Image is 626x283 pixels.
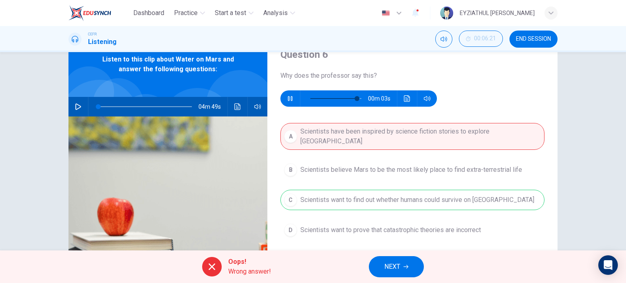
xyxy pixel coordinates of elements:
button: Start a test [212,6,257,20]
span: Start a test [215,8,246,18]
div: Mute [435,31,452,48]
img: Profile picture [440,7,453,20]
span: Practice [174,8,198,18]
span: END SESSION [516,36,551,42]
a: EduSynch logo [68,5,130,21]
span: 00m 03s [368,90,397,107]
img: en [381,10,391,16]
button: END SESSION [509,31,558,48]
span: 04m 49s [198,97,227,116]
span: Why does the professor say this? [280,71,544,81]
span: Listen to this clip about Water on Mars and answer the following questions: [95,55,241,74]
img: EduSynch logo [68,5,111,21]
span: CEFR [88,31,97,37]
span: Dashboard [133,8,164,18]
button: Practice [171,6,208,20]
span: Oops! [228,257,271,267]
div: Hide [459,31,503,48]
button: Click to see the audio transcription [401,90,414,107]
div: EYZIATHUL [PERSON_NAME] [460,8,535,18]
span: Analysis [263,8,288,18]
span: NEXT [384,261,400,272]
button: NEXT [369,256,424,277]
span: Wrong answer! [228,267,271,276]
button: Dashboard [130,6,168,20]
button: Click to see the audio transcription [231,97,244,116]
div: Open Intercom Messenger [598,255,618,275]
span: 00:06:21 [474,35,496,42]
button: 00:06:21 [459,31,503,47]
button: Analysis [260,6,298,20]
h1: Listening [88,37,117,47]
h4: Question 6 [280,48,544,61]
